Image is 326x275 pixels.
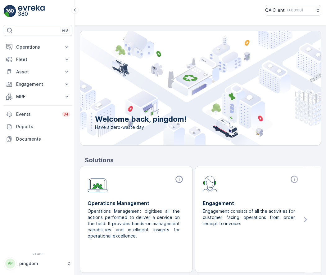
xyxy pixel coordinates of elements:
[16,111,58,117] p: Events
[4,90,72,103] button: MRF
[16,44,60,50] p: Operations
[16,124,70,130] p: Reports
[4,41,72,53] button: Operations
[265,5,321,15] button: QA Client(+03:00)
[5,259,15,268] div: PP
[4,5,16,17] img: logo
[95,114,187,124] p: Welcome back, pingdom!
[4,66,72,78] button: Asset
[203,199,300,207] p: Engagement
[16,136,70,142] p: Documents
[52,31,321,145] img: city illustration
[19,260,64,267] p: pingdom
[265,7,285,13] p: QA Client
[287,8,303,13] p: ( +03:00 )
[88,208,180,239] p: Operations Management digitises all the actions performed to deliver a service on the field. It p...
[16,94,60,100] p: MRF
[4,108,72,120] a: Events34
[88,199,185,207] p: Operations Management
[16,81,60,87] p: Engagement
[4,53,72,66] button: Fleet
[18,5,45,17] img: logo_light-DOdMpM7g.png
[4,257,72,270] button: PPpingdom
[4,120,72,133] a: Reports
[203,208,295,227] p: Engagement consists of all the activities for customer facing operations from order receipt to in...
[88,175,108,193] img: module-icon
[203,175,217,192] img: module-icon
[4,133,72,145] a: Documents
[85,155,321,165] p: Solutions
[4,78,72,90] button: Engagement
[62,28,68,33] p: ⌘B
[16,69,60,75] p: Asset
[95,124,187,130] span: Have a zero-waste day
[16,56,60,63] p: Fleet
[63,112,69,117] p: 34
[4,252,72,256] span: v 1.48.1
